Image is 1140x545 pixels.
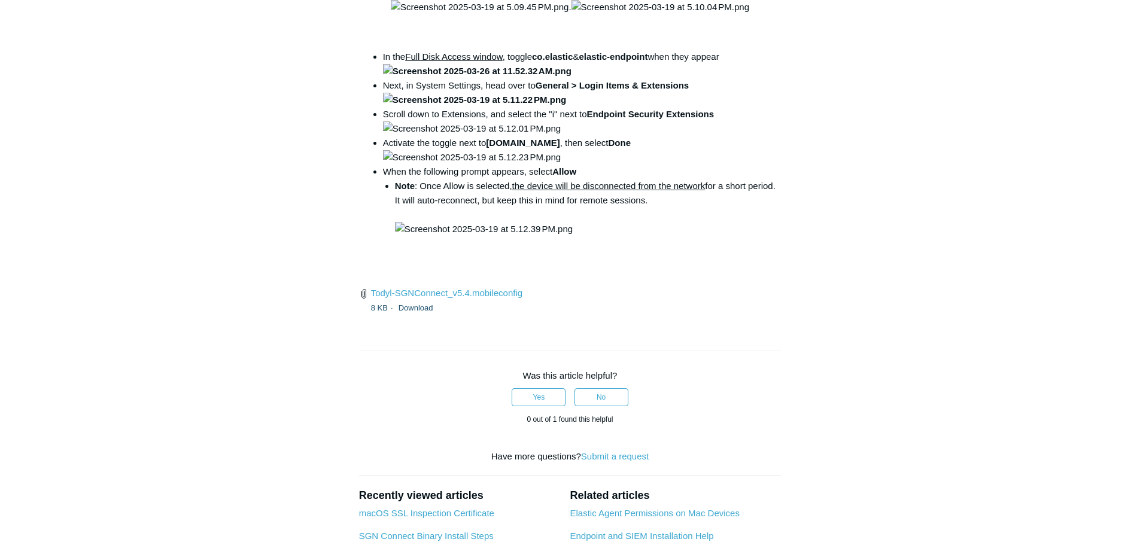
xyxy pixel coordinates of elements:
[395,222,573,236] img: Screenshot 2025-03-19 at 5.12.39 PM.png
[383,121,561,136] img: Screenshot 2025-03-19 at 5.12.01 PM.png
[359,508,494,518] a: macOS SSL Inspection Certificate
[574,388,628,406] button: This article was not helpful
[383,165,782,236] li: When the following prompt appears, select
[405,51,503,62] span: Full Disk Access window
[371,303,396,312] span: 8 KB
[383,136,782,165] li: Activate the toggle next to , then select
[570,488,781,504] h2: Related articles
[395,179,782,236] li: : Once Allow is selected, for a short period. It will auto-reconnect, but keep this in mind for r...
[609,138,631,148] strong: Done
[523,370,618,380] span: Was this article helpful?
[512,181,706,191] span: the device will be disconnected from the network
[371,288,522,298] a: Todyl-SGNConnect_v5.4.mobileconfig
[579,51,647,62] strong: elastic-endpoint
[395,181,415,191] strong: Note
[399,303,433,312] a: Download
[383,78,782,107] li: Next, in System Settings, head over to
[587,109,715,119] strong: Endpoint Security Extensions
[383,107,782,136] li: Scroll down to Extensions, and select the "i" next to
[527,415,613,424] span: 0 out of 1 found this helpful
[383,64,571,78] img: Screenshot 2025-03-26 at 11.52.32 AM.png
[512,388,566,406] button: This article was helpful
[383,150,561,165] img: Screenshot 2025-03-19 at 5.12.23 PM.png
[359,531,494,541] a: SGN Connect Binary Install Steps
[383,93,567,107] img: Screenshot 2025-03-19 at 5.11.22 PM.png
[570,531,713,541] a: Endpoint and SIEM Installation Help
[383,80,689,105] strong: General > Login Items & Extensions
[486,138,560,148] strong: [DOMAIN_NAME]
[552,166,576,176] strong: Allow
[359,450,782,464] div: Have more questions?
[581,451,649,461] a: Submit a request
[383,50,782,78] li: In the , toggle & when they appear
[359,488,558,504] h2: Recently viewed articles
[570,508,739,518] a: Elastic Agent Permissions on Mac Devices
[532,51,573,62] strong: co.elastic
